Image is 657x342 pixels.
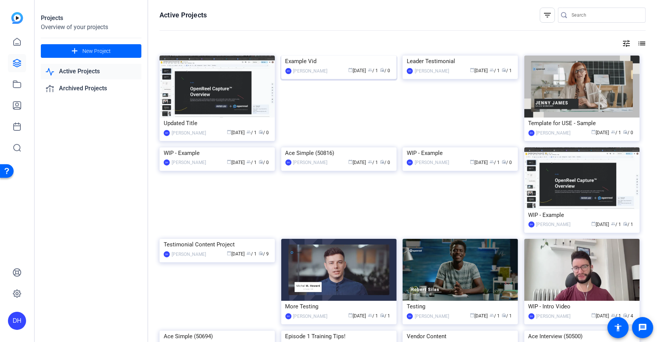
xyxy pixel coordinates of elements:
span: calendar_today [592,130,596,134]
span: [DATE] [592,130,609,135]
mat-icon: filter_list [543,11,552,20]
span: calendar_today [349,159,353,164]
div: Overview of your projects [41,23,141,32]
span: group [368,313,373,317]
span: calendar_today [349,68,353,72]
span: / 1 [490,160,500,165]
div: [PERSON_NAME] [415,67,449,75]
div: WIP - Example [528,209,635,221]
span: [DATE] [349,160,366,165]
span: / 0 [259,130,269,135]
div: Testimonial Content Project [164,239,271,250]
span: / 1 [246,251,257,257]
span: / 1 [246,130,257,135]
div: Ace Interview (50500) [528,331,635,342]
span: / 1 [368,313,378,319]
span: radio [502,313,506,317]
div: DH [528,130,535,136]
div: WIP - Example [407,147,514,159]
span: radio [259,251,263,255]
span: calendar_today [470,159,474,164]
div: DH [407,313,413,319]
mat-icon: accessibility [614,323,623,332]
span: calendar_today [592,313,596,317]
div: Updated Title [164,118,271,129]
span: [DATE] [470,160,488,165]
span: radio [380,68,385,72]
span: [DATE] [349,313,366,319]
span: / 1 [502,313,512,319]
mat-icon: add [70,46,79,56]
div: Vendor Content [407,331,514,342]
span: [DATE] [470,68,488,73]
span: calendar_today [227,159,231,164]
div: [PERSON_NAME] [415,159,449,166]
span: / 1 [611,222,621,227]
span: / 1 [490,68,500,73]
span: radio [259,159,263,164]
span: / 1 [502,68,512,73]
span: calendar_today [592,221,596,226]
span: radio [380,313,385,317]
span: / 4 [623,313,634,319]
span: radio [623,130,628,134]
span: group [490,159,494,164]
span: [DATE] [227,130,245,135]
div: Template for USE - Sample [528,118,635,129]
span: calendar_today [470,313,474,317]
a: Active Projects [41,64,141,79]
div: DH [8,312,26,330]
h1: Active Projects [160,11,207,20]
div: [PERSON_NAME] [536,221,571,228]
div: DH [528,221,535,227]
div: Ace Simple (50694) [164,331,271,342]
span: group [611,130,616,134]
span: / 1 [611,130,621,135]
span: group [611,221,616,226]
div: [PERSON_NAME] [293,67,328,75]
span: / 0 [380,68,390,73]
span: / 0 [259,160,269,165]
span: [DATE] [227,251,245,257]
div: DH [528,313,535,319]
span: / 1 [623,222,634,227]
span: group [246,251,251,255]
span: [DATE] [592,313,609,319]
div: [PERSON_NAME] [536,129,571,137]
input: Search [572,11,640,20]
span: / 1 [368,68,378,73]
span: / 9 [259,251,269,257]
mat-icon: tune [622,39,631,48]
span: [DATE] [349,68,366,73]
span: / 0 [380,160,390,165]
div: DH [285,159,291,166]
span: radio [623,313,628,317]
span: New Project [82,47,111,55]
span: radio [502,159,506,164]
div: DH [164,251,170,257]
div: [PERSON_NAME] [293,313,328,320]
div: Episode 1 Training Tips! [285,331,392,342]
span: / 1 [490,313,500,319]
mat-icon: list [637,39,646,48]
span: calendar_today [227,251,231,255]
img: blue-gradient.svg [11,12,23,24]
mat-icon: message [638,323,647,332]
span: calendar_today [349,313,353,317]
span: calendar_today [470,68,474,72]
div: DH [164,159,170,166]
span: / 1 [611,313,621,319]
div: Testing [407,301,514,312]
div: WIP - Example [164,147,271,159]
span: radio [502,68,506,72]
a: Archived Projects [41,81,141,96]
div: DH [407,159,413,166]
span: / 0 [623,130,634,135]
div: DH [407,68,413,74]
span: group [490,68,494,72]
span: group [246,159,251,164]
span: / 0 [502,160,512,165]
div: [PERSON_NAME] [172,159,206,166]
div: [PERSON_NAME] [415,313,449,320]
div: [PERSON_NAME] [172,251,206,258]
